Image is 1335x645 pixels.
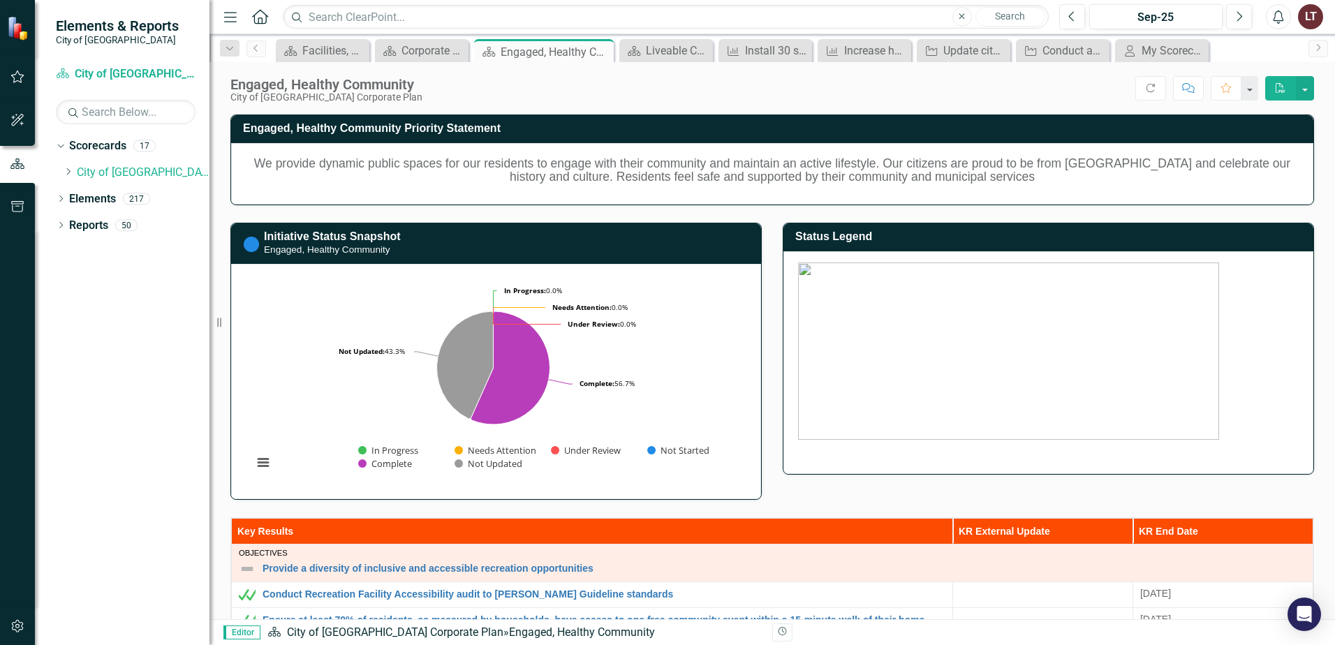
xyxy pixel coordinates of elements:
[1140,588,1171,599] span: [DATE]
[1019,42,1106,59] a: Conduct an incentive program feasibility assessment
[646,42,709,59] div: Liveable Community
[844,42,908,59] div: Increase housing stock, as measured by occupied units, by 1.2% (1,284 units) by Q3 2026
[69,218,108,234] a: Reports
[358,457,412,470] button: Show Complete
[920,42,1007,59] a: Update city-wide density bonusing programs
[69,138,126,154] a: Scorecards
[223,625,260,639] span: Editor
[1288,598,1321,631] div: Open Intercom Messenger
[401,42,465,59] div: Corporate Plan
[243,236,260,253] img: Not Started
[133,140,156,152] div: 17
[509,625,655,639] div: Engaged, Healthy Community
[56,17,179,34] span: Elements & Reports
[232,608,953,634] td: Double-Click to Edit Right Click for Context Menu
[1298,4,1323,29] button: LT
[279,42,366,59] a: Facilities, Parks and Properties
[230,92,422,103] div: City of [GEOGRAPHIC_DATA] Corporate Plan
[745,42,809,59] div: Install 30 secure bike and micro-mobility lockers within the civic centre area
[339,346,405,356] text: 43.3%
[56,66,196,82] a: City of [GEOGRAPHIC_DATA] Corporate Plan
[504,286,546,295] tspan: In Progress:
[115,219,138,231] div: 50
[552,302,628,312] text: 0.0%
[623,42,709,59] a: Liveable Community
[239,549,1306,557] div: Objectives
[501,43,610,61] div: Engaged, Healthy Community
[552,302,612,312] tspan: Needs Attention:
[471,311,550,424] path: Complete, 17.
[243,122,1306,135] h3: Engaged, Healthy Community Priority Statement
[378,42,465,59] a: Corporate Plan
[246,275,746,484] div: Chart. Highcharts interactive chart.
[263,615,945,625] a: Ensure at least 70% of residents, as measured by households, have access to one free community ev...
[568,319,620,329] tspan: Under Review:
[287,625,503,639] a: City of [GEOGRAPHIC_DATA] Corporate Plan
[339,346,385,356] tspan: Not Updated:
[468,444,536,457] text: Needs Attention
[1089,4,1223,29] button: Sep-25
[264,230,401,242] a: Initiative Status Snapshot
[722,42,809,59] a: Install 30 secure bike and micro-mobility lockers within the civic centre area
[239,561,256,577] img: Not Defined
[56,100,196,124] input: Search Below...
[437,311,494,419] path: Not Updated, 13.
[69,191,116,207] a: Elements
[1133,582,1313,608] td: Double-Click to Edit
[246,275,741,484] svg: Interactive chart
[253,453,273,473] button: View chart menu, Chart
[455,457,522,470] button: Show Not Updated
[504,286,562,295] text: 0.0%
[239,586,256,603] img: Met
[795,230,1306,243] h3: Status Legend
[239,612,256,629] img: Met
[302,42,366,59] div: Facilities, Parks and Properties
[232,582,953,608] td: Double-Click to Edit Right Click for Context Menu
[123,193,150,205] div: 217
[56,34,179,45] small: City of [GEOGRAPHIC_DATA]
[953,582,1133,608] td: Double-Click to Edit
[77,165,209,181] a: City of [GEOGRAPHIC_DATA] Corporate Plan
[1042,42,1106,59] div: Conduct an incentive program feasibility assessment
[1119,42,1205,59] a: My Scorecard
[1094,9,1218,26] div: Sep-25
[230,77,422,92] div: Engaged, Healthy Community
[953,608,1133,634] td: Double-Click to Edit
[1142,42,1205,59] div: My Scorecard
[551,444,623,457] button: Show Under Review
[647,444,709,457] button: Show Not Started
[283,5,1049,29] input: Search ClearPoint...
[264,244,390,255] small: Engaged, Healthy Community
[995,10,1025,22] span: Search
[455,444,536,457] button: Show Needs Attention
[7,16,31,40] img: ClearPoint Strategy
[568,319,636,329] text: 0.0%
[580,378,635,388] text: 56.7%
[232,544,1313,581] td: Double-Click to Edit Right Click for Context Menu
[246,157,1299,184] h5: We provide dynamic public spaces for our residents to engage with their community and maintain an...
[263,563,1306,574] a: Provide a diversity of inclusive and accessible recreation opportunities
[1140,614,1171,625] span: [DATE]
[267,625,762,641] div: »
[975,7,1045,27] button: Search
[468,457,522,470] text: Not Updated
[943,42,1007,59] div: Update city-wide density bonusing programs
[263,589,945,600] a: Conduct Recreation Facility Accessibility audit to [PERSON_NAME] Guideline standards
[1133,608,1313,634] td: Double-Click to Edit
[580,378,614,388] tspan: Complete:
[821,42,908,59] a: Increase housing stock, as measured by occupied units, by 1.2% (1,284 units) by Q3 2026
[358,444,418,457] button: Show In Progress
